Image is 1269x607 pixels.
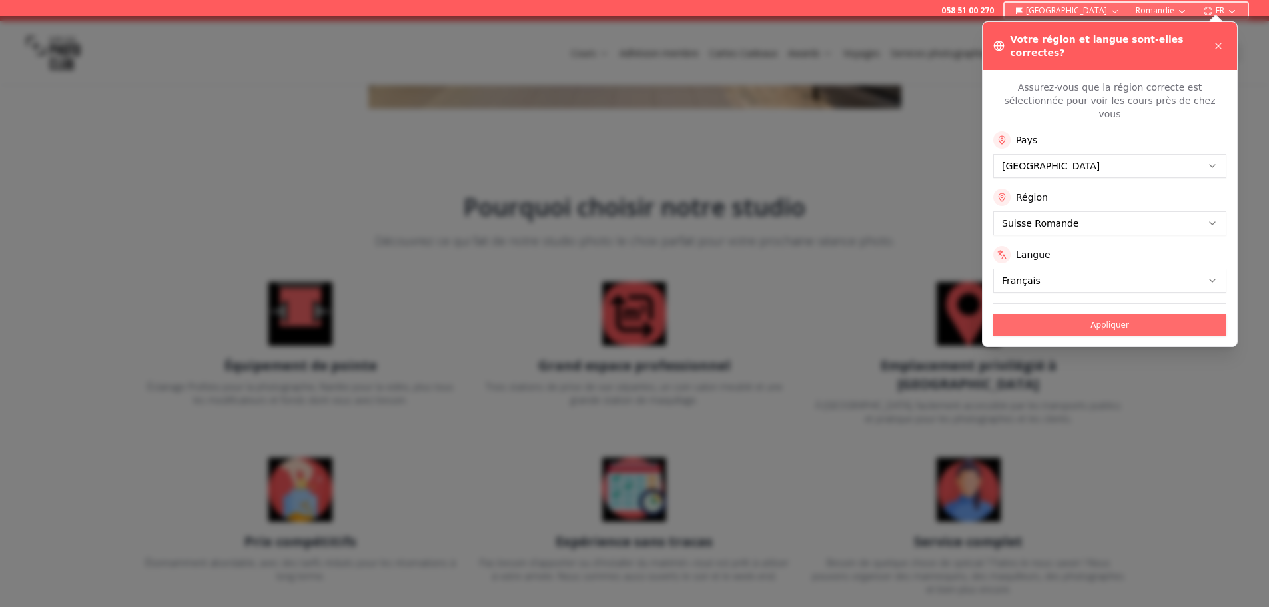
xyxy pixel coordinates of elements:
label: Pays [1016,133,1037,147]
label: Langue [1016,248,1051,261]
p: Assurez-vous que la région correcte est sélectionnée pour voir les cours près de chez vous [993,81,1226,121]
button: FR [1198,3,1242,19]
button: Romandie [1130,3,1192,19]
label: Région [1016,191,1048,204]
h3: Votre région et langue sont-elles correctes? [1010,33,1210,59]
button: [GEOGRAPHIC_DATA] [1010,3,1125,19]
a: 058 51 00 270 [941,5,994,16]
button: Appliquer [993,314,1226,336]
